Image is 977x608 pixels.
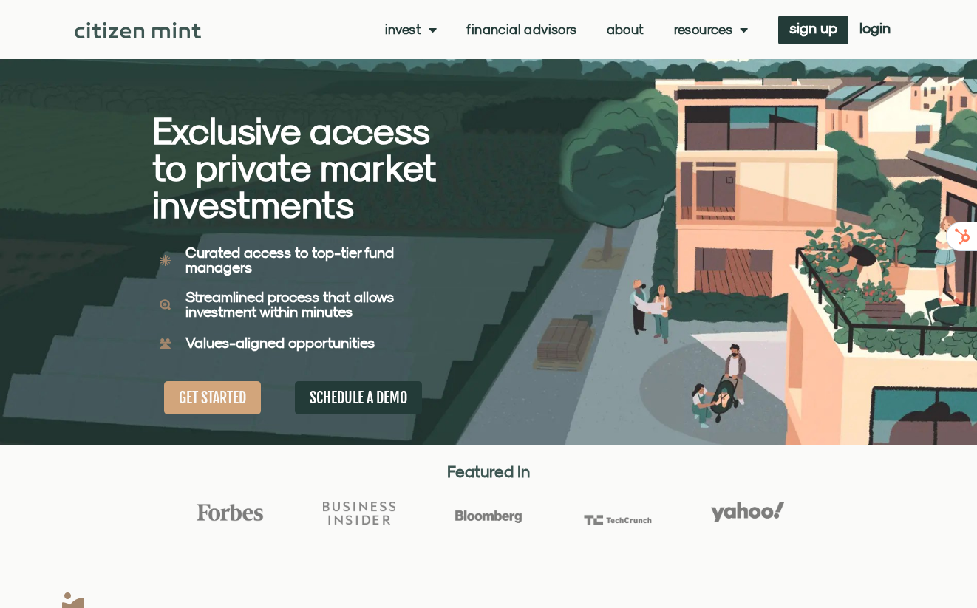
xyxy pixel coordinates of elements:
a: sign up [778,16,848,44]
span: GET STARTED [179,389,246,407]
b: Values-aligned opportunities [185,334,375,351]
nav: Menu [385,22,749,37]
span: sign up [789,23,837,33]
a: Invest [385,22,438,37]
img: Citizen Mint [75,22,201,38]
a: SCHEDULE A DEMO [295,381,422,414]
a: About [607,22,644,37]
a: Financial Advisors [466,22,576,37]
a: Resources [674,22,749,37]
h2: Exclusive access to private market investments [152,112,437,223]
a: login [848,16,902,44]
strong: Featured In [447,462,530,481]
img: Forbes Logo [194,503,266,522]
a: GET STARTED [164,381,261,414]
span: login [859,23,891,33]
b: Streamlined process that allows investment within minutes [185,288,394,320]
b: Curated access to top-tier fund managers [185,244,394,276]
span: SCHEDULE A DEMO [310,389,407,407]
